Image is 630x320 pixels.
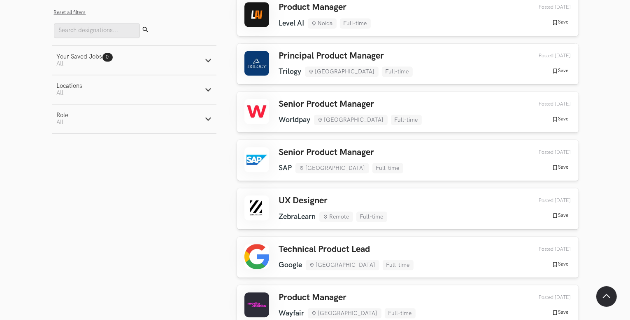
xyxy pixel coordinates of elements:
div: 25th Sep [520,101,571,107]
li: Worldpay [279,115,311,124]
li: [GEOGRAPHIC_DATA] [308,308,381,318]
li: SAP [279,164,292,172]
a: Principal Product Manager Trilogy [GEOGRAPHIC_DATA] Full-time Posted [DATE] Save [237,43,579,84]
li: Full-time [372,163,403,173]
li: Full-time [385,308,416,318]
a: UX Designer ZebraLearn Remote Full-time Posted [DATE] Save [237,188,579,229]
button: Your Saved Jobs0 All [52,46,216,75]
li: Level AI [279,19,305,28]
h3: UX Designer [279,195,387,206]
li: Full-time [382,66,413,77]
li: Full-time [356,212,387,222]
div: 25th Sep [520,4,571,10]
h3: Principal Product Manager [279,51,413,61]
h3: Senior Product Manager [279,99,422,110]
h3: Technical Product Lead [279,244,414,255]
button: RoleAll [52,104,216,133]
div: Role [57,112,69,119]
li: Remote [319,212,353,222]
div: 25th Sep [520,198,571,204]
div: 25th Sep [520,149,571,155]
h3: Product Manager [279,2,371,13]
input: Search [54,23,140,38]
span: All [57,60,64,67]
div: Locations [57,82,83,89]
div: 25th Sep [520,53,571,59]
li: Noida [308,18,337,28]
li: Trilogy [279,67,302,76]
h3: Product Manager [279,292,416,303]
li: [GEOGRAPHIC_DATA] [305,66,379,77]
a: Senior Product Manager SAP [GEOGRAPHIC_DATA] Full-time Posted [DATE] Save [237,140,579,181]
button: LocationsAll [52,75,216,104]
a: Senior Product Manager Worldpay [GEOGRAPHIC_DATA] Full-time Posted [DATE] Save [237,92,579,132]
li: Wayfair [279,309,305,318]
span: 0 [106,54,109,60]
li: [GEOGRAPHIC_DATA] [314,115,388,125]
button: Reset all filters [54,9,86,16]
span: All [57,89,64,96]
button: Save [549,261,571,268]
button: Save [549,212,571,219]
li: Full-time [391,115,422,125]
div: 24th Sep [520,294,571,301]
li: Full-time [383,260,414,270]
li: ZebraLearn [279,212,316,221]
li: [GEOGRAPHIC_DATA] [306,260,379,270]
button: Save [549,309,571,316]
button: Save [549,19,571,26]
div: 25th Sep [520,246,571,252]
button: Save [549,164,571,171]
button: Save [549,67,571,75]
li: Google [279,261,302,269]
a: Technical Product Lead Google [GEOGRAPHIC_DATA] Full-time Posted [DATE] Save [237,237,579,278]
li: Full-time [340,18,371,28]
span: All [57,119,64,126]
div: Your Saved Jobs [57,53,113,60]
h3: Senior Product Manager [279,147,403,158]
li: [GEOGRAPHIC_DATA] [295,163,369,173]
button: Save [549,115,571,123]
